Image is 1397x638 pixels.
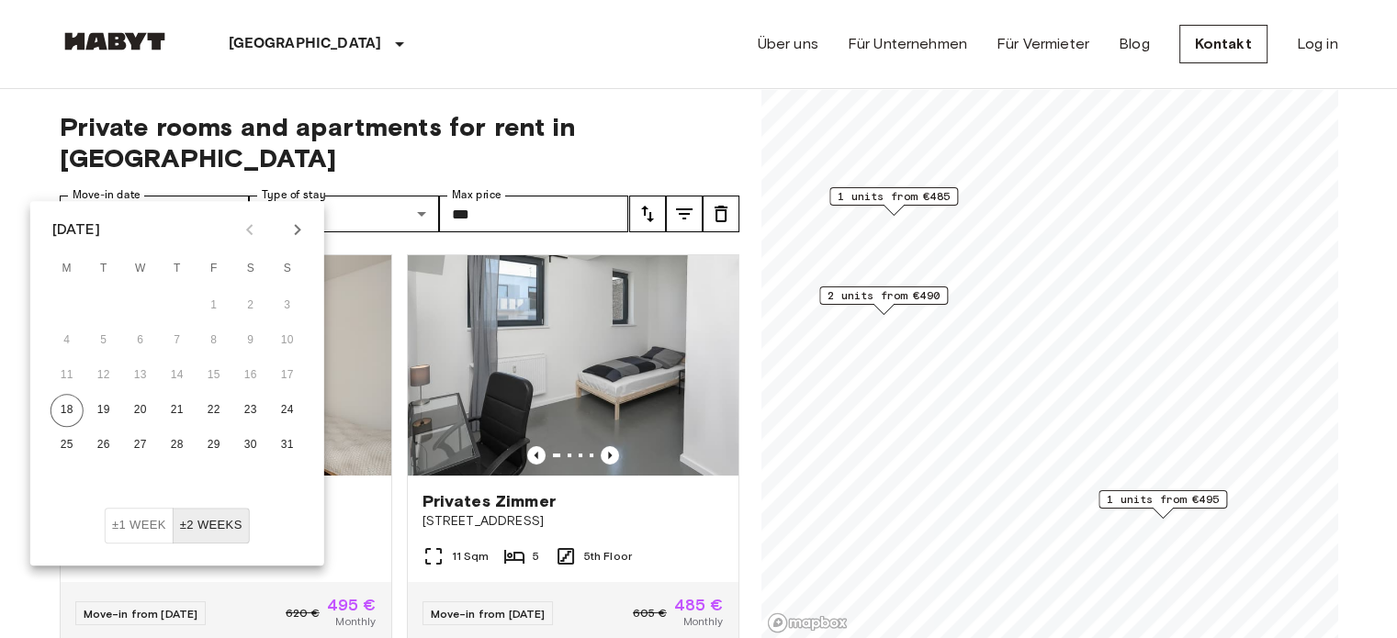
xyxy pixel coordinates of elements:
[161,394,194,427] button: 21
[997,33,1089,55] a: Für Vermieter
[819,286,948,315] div: Map marker
[52,218,100,241] div: [DATE]
[452,187,501,203] label: Max price
[584,548,632,565] span: 5th Floor
[1107,491,1219,508] span: 1 units from €495
[60,111,739,173] span: Private rooms and apartments for rent in [GEOGRAPHIC_DATA]
[229,33,382,55] p: [GEOGRAPHIC_DATA]
[1098,490,1227,519] div: Map marker
[197,394,231,427] button: 22
[124,251,157,287] span: Wednesday
[767,612,848,633] a: Mapbox logo
[271,394,304,427] button: 24
[161,251,194,287] span: Thursday
[335,613,376,630] span: Monthly
[60,32,170,50] img: Habyt
[829,187,958,216] div: Map marker
[629,196,666,232] button: tune
[1119,33,1150,55] a: Blog
[674,597,724,613] span: 485 €
[51,394,84,427] button: 18
[422,512,724,531] span: [STREET_ADDRESS]
[51,251,84,287] span: Monday
[601,446,619,465] button: Previous image
[234,429,267,462] button: 30
[422,490,556,512] span: Privates Zimmer
[1297,33,1338,55] a: Log in
[262,187,326,203] label: Type of stay
[124,429,157,462] button: 27
[271,429,304,462] button: 31
[271,251,304,287] span: Sunday
[828,287,940,304] span: 2 units from €490
[327,597,377,613] span: 495 €
[282,214,313,245] button: Next month
[51,429,84,462] button: 25
[87,251,120,287] span: Tuesday
[84,607,198,621] span: Move-in from [DATE]
[633,605,667,621] span: 605 €
[197,429,231,462] button: 29
[124,394,157,427] button: 20
[1179,25,1267,63] a: Kontakt
[161,429,194,462] button: 28
[87,429,120,462] button: 26
[758,33,818,55] a: Über uns
[703,196,739,232] button: tune
[527,446,546,465] button: Previous image
[234,251,267,287] span: Saturday
[87,394,120,427] button: 19
[286,605,320,621] span: 620 €
[848,33,967,55] a: Für Unternehmen
[173,508,250,543] button: ±2 weeks
[838,188,950,205] span: 1 units from €485
[682,613,723,630] span: Monthly
[431,607,546,621] span: Move-in from [DATE]
[666,196,703,232] button: tune
[73,187,141,203] label: Move-in date
[533,548,539,565] span: 5
[105,508,174,543] button: ±1 week
[452,548,490,565] span: 11 Sqm
[234,394,267,427] button: 23
[197,251,231,287] span: Friday
[408,255,738,476] img: Marketing picture of unit DE-01-258-05M
[105,508,250,543] div: Move In Flexibility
